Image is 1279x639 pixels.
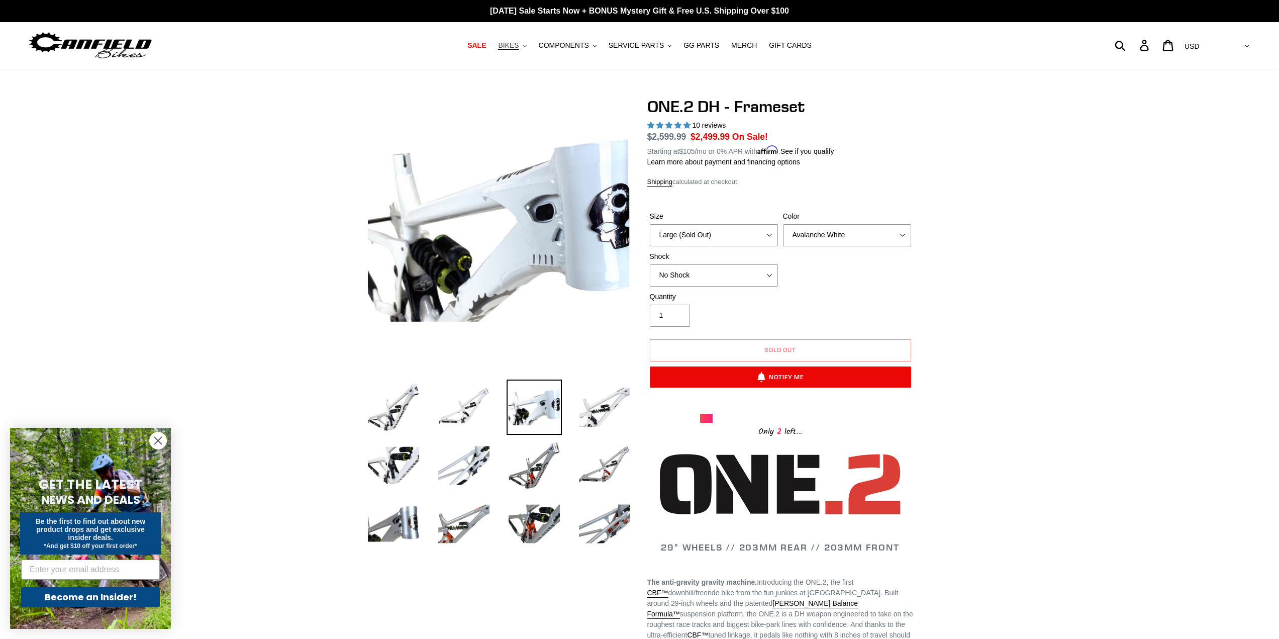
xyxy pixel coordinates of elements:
label: Shock [650,251,778,262]
button: Notify Me [650,367,911,388]
span: Affirm [757,146,778,154]
img: Load image into Gallery viewer, ONE.2 DH - Frameset [436,438,491,493]
strong: The anti-gravity gravity machine. [647,578,757,586]
label: Size [650,211,778,222]
img: Load image into Gallery viewer, ONE.2 DH - Frameset [436,380,491,435]
span: 2 [774,425,784,438]
button: BIKES [493,39,531,52]
a: MERCH [726,39,762,52]
img: Canfield Bikes [28,30,153,61]
span: Sold out [764,346,797,353]
span: On Sale! [732,130,768,143]
span: *And get $10 off your first order* [44,542,137,550]
button: SERVICE PARTS [604,39,676,52]
a: Learn more about payment and financing options [647,158,800,166]
img: Load image into Gallery viewer, ONE.2 DH - Frameset [507,496,562,552]
span: COMPONENTS [539,41,589,50]
img: Load image into Gallery viewer, ONE.2 DH - Frameset [366,438,421,493]
input: Enter your email address [21,560,160,580]
a: Shipping [647,178,673,187]
span: GG PARTS [683,41,719,50]
div: calculated at checkout. [647,177,914,187]
label: Color [783,211,911,222]
span: BIKES [498,41,519,50]
button: Close dialog [149,432,167,449]
span: SERVICE PARTS [609,41,664,50]
img: Load image into Gallery viewer, ONE.2 DH - Frameset [577,380,632,435]
span: GIFT CARDS [769,41,812,50]
button: Sold out [650,339,911,361]
span: NEWS AND DEALS [41,492,140,508]
a: GG PARTS [678,39,724,52]
a: GIFT CARDS [764,39,817,52]
a: CBF™ [647,589,668,598]
span: $105 [679,147,695,155]
a: SALE [462,39,491,52]
button: Become an Insider! [21,587,160,607]
button: COMPONENTS [534,39,602,52]
img: Load image into Gallery viewer, ONE.2 DH - Frameset [436,496,491,552]
label: Quantity [650,292,778,302]
img: Load image into Gallery viewer, ONE.2 DH - Frameset [366,496,421,552]
img: Load image into Gallery viewer, ONE.2 DH - Frameset [507,438,562,493]
span: 5.00 stars [647,121,693,129]
span: 29" WHEELS // 203MM REAR // 203MM FRONT [661,541,899,553]
span: 10 reviews [692,121,726,129]
img: Load image into Gallery viewer, ONE.2 DH - Frameset [366,380,421,435]
img: Load image into Gallery viewer, ONE.2 DH - Frameset [507,380,562,435]
img: Load image into Gallery viewer, ONE.2 DH - Frameset [577,438,632,493]
span: SALE [467,41,486,50]
span: $2,499.99 [691,132,730,142]
a: See if you qualify - Learn more about Affirm Financing (opens in modal) [780,147,834,155]
input: Search [1120,34,1146,56]
h1: ONE.2 DH - Frameset [647,97,914,116]
p: Starting at /mo or 0% APR with . [647,144,834,157]
s: $2,599.99 [647,132,686,142]
span: MERCH [731,41,757,50]
span: GET THE LATEST [39,476,142,494]
span: Be the first to find out about new product drops and get exclusive insider deals. [36,517,146,541]
a: [PERSON_NAME] Balance Formula™ [647,599,858,619]
div: Only left... [700,423,861,438]
img: Load image into Gallery viewer, ONE.2 DH - Frameset [577,496,632,552]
